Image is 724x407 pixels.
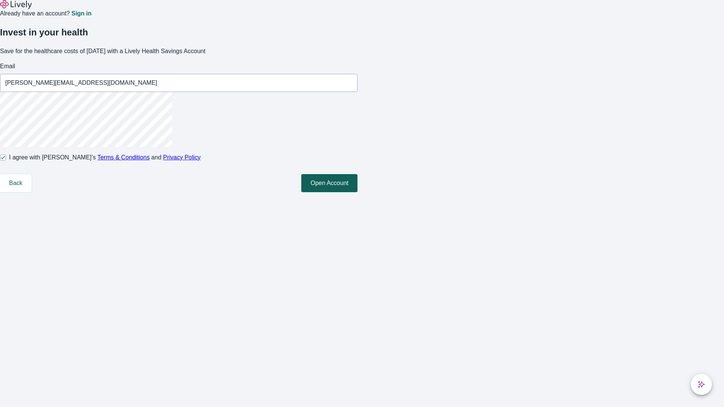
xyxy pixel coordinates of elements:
[698,381,705,388] svg: Lively AI Assistant
[97,154,150,161] a: Terms & Conditions
[301,174,357,192] button: Open Account
[71,11,91,17] a: Sign in
[163,154,201,161] a: Privacy Policy
[9,153,201,162] span: I agree with [PERSON_NAME]’s and
[691,374,712,395] button: chat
